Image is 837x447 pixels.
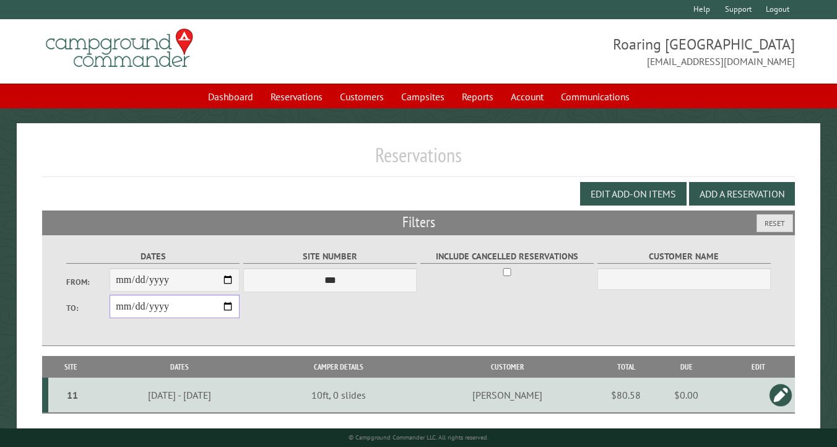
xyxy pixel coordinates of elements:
[66,250,240,264] label: Dates
[597,250,771,264] label: Customer Name
[53,389,92,401] div: 11
[420,250,594,264] label: Include Cancelled Reservations
[394,85,452,108] a: Campsites
[94,356,265,378] th: Dates
[413,378,601,413] td: [PERSON_NAME]
[503,85,551,108] a: Account
[263,85,330,108] a: Reservations
[66,276,110,288] label: From:
[96,389,262,401] div: [DATE] - [DATE]
[42,143,796,177] h1: Reservations
[413,356,601,378] th: Customer
[418,34,795,69] span: Roaring [GEOGRAPHIC_DATA] [EMAIL_ADDRESS][DOMAIN_NAME]
[66,302,110,314] label: To:
[243,250,417,264] label: Site Number
[332,85,391,108] a: Customers
[42,210,796,234] h2: Filters
[757,214,793,232] button: Reset
[349,433,488,441] small: © Campground Commander LLC. All rights reserved.
[454,85,501,108] a: Reports
[42,24,197,72] img: Campground Commander
[264,356,413,378] th: Camper Details
[651,378,722,413] td: $0.00
[48,356,94,378] th: Site
[601,378,651,413] td: $80.58
[722,356,795,378] th: Edit
[201,85,261,108] a: Dashboard
[580,182,687,206] button: Edit Add-on Items
[601,356,651,378] th: Total
[651,356,722,378] th: Due
[553,85,637,108] a: Communications
[689,182,795,206] button: Add a Reservation
[264,378,413,413] td: 10ft, 0 slides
